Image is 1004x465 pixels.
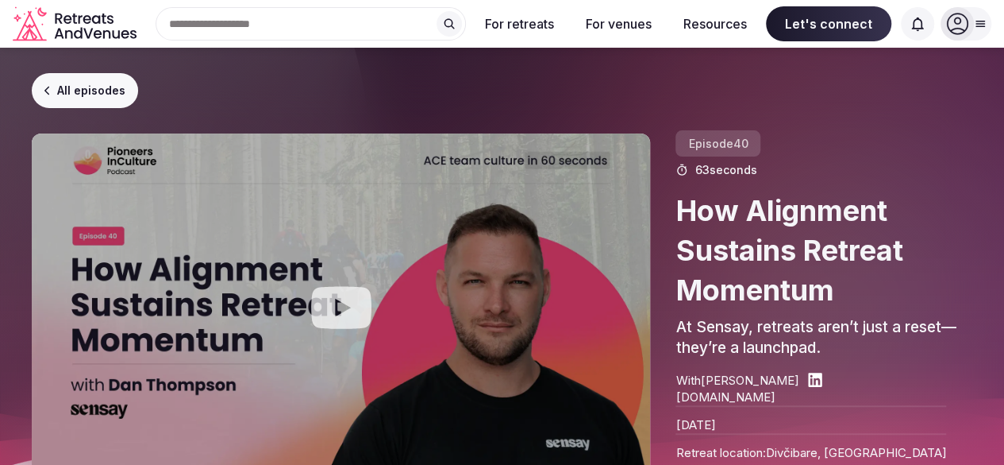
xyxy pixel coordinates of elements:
[671,6,760,41] button: Resources
[472,6,567,41] button: For retreats
[675,317,972,359] p: At Sensay, retreats aren’t just a reset—they’re a launchpad.
[675,389,946,405] a: [DOMAIN_NAME]
[675,405,946,433] p: [DATE]
[675,130,760,157] span: Episode 40
[573,6,664,41] button: For venues
[13,6,140,42] svg: Retreats and Venues company logo
[694,162,756,178] span: 63 seconds
[675,433,946,461] p: Retreat location: Divčibare, [GEOGRAPHIC_DATA]
[675,372,798,389] p: With [PERSON_NAME]
[13,6,140,42] a: Visit the homepage
[766,6,891,41] span: Let's connect
[32,73,138,108] a: All episodes
[675,191,972,311] h2: How Alignment Sustains Retreat Momentum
